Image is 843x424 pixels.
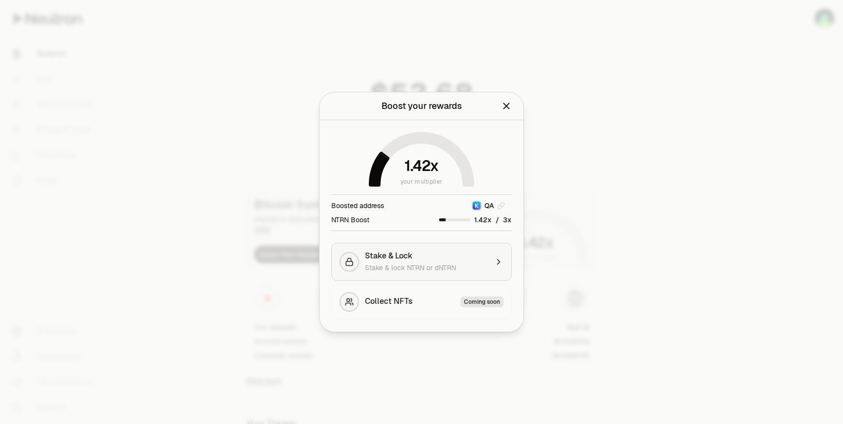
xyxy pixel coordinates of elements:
button: KeplrQA [465,201,512,211]
span: Stake & lock NTRN or dNTRN [365,263,456,272]
img: Keplr [473,202,481,210]
span: Stake & Lock [365,251,413,261]
div: Boost your rewards [381,99,462,113]
button: Close [501,99,512,113]
div: Boosted address [331,201,384,211]
div: NTRN Boost [331,215,369,225]
button: Stake & LockStake & lock NTRN or dNTRN [331,243,512,281]
div: / [439,214,512,225]
button: Collect NFTsComing soon [331,284,512,320]
div: Coming soon [461,297,503,307]
span: your multiplier [401,177,443,187]
span: Collect NFTs [365,297,413,307]
span: QA [484,201,494,211]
